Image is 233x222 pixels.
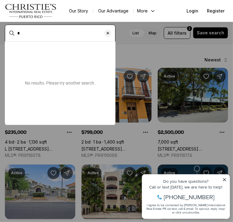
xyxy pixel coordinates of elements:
[5,4,57,18] img: logo
[207,9,224,13] span: Register
[93,7,133,15] a: Our Advantage
[64,7,93,15] a: Our Story
[8,37,87,49] span: I agree to be contacted by [PERSON_NAME] International Real Estate PR via text, call & email. To ...
[6,19,88,24] div: Call or text [DATE], we are here to help!
[187,9,198,13] span: Login
[104,25,115,41] button: Clear search input
[6,14,88,18] div: Do you have questions?
[134,7,159,15] button: More
[5,81,115,85] p: No results. Please try another search.
[25,29,76,35] span: [PHONE_NUMBER]
[183,5,202,17] button: Login
[203,5,228,17] button: Register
